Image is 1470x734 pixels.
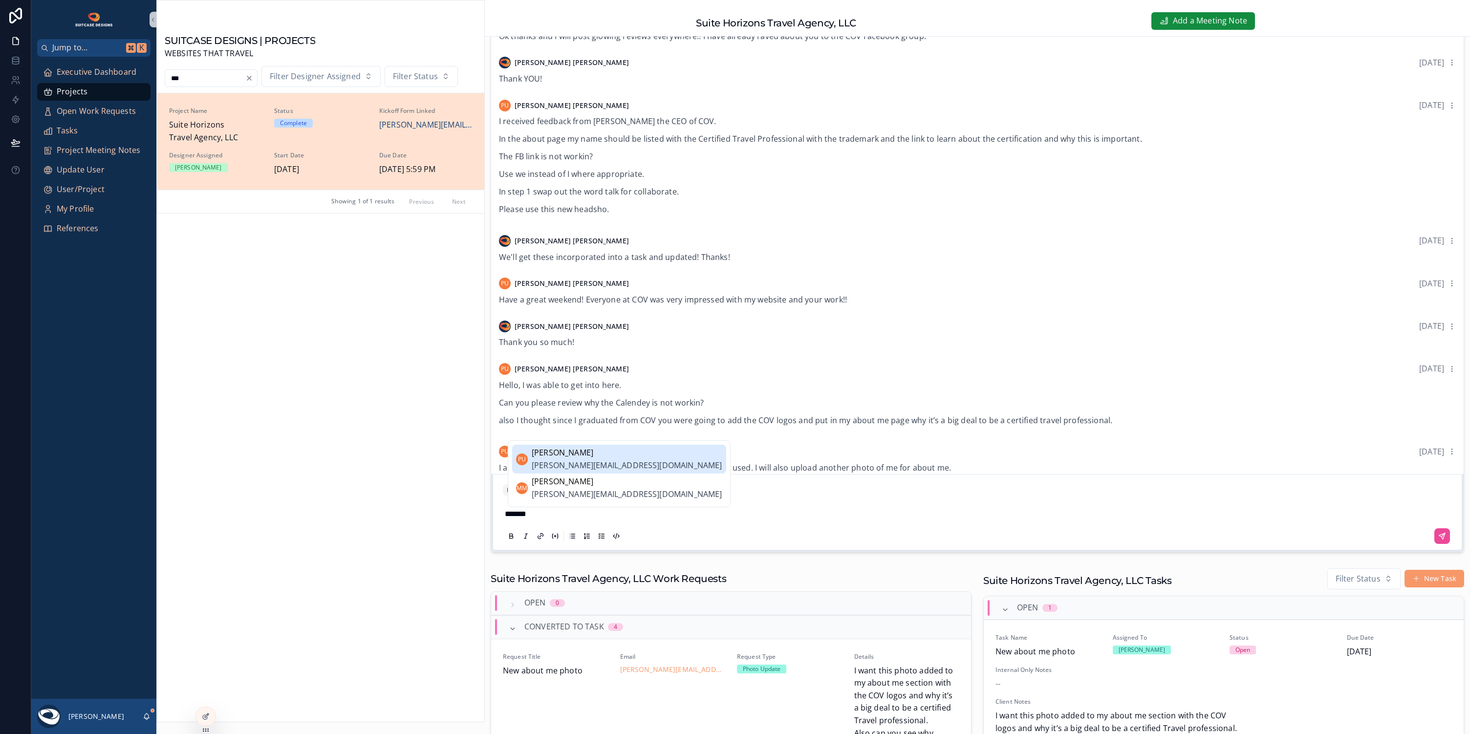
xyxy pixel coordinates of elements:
[503,665,608,677] span: New about me photo
[331,197,395,205] span: Showing 1 of 1 results
[499,133,1456,145] p: In the about page my name should be listed with the Certified Travel Professional with the tradem...
[57,86,87,98] span: Projects
[165,47,315,60] span: WEBSITES THAT TRAVEL
[614,623,617,631] div: 4
[138,44,146,52] span: K
[1419,57,1444,68] span: [DATE]
[556,599,559,607] div: 0
[37,161,151,179] a: Update User
[501,280,509,287] span: PU
[499,73,542,84] span: Thank YOU!
[515,364,629,374] span: [PERSON_NAME] [PERSON_NAME]
[499,203,1456,215] p: Please use this new headsho.
[379,151,473,159] span: Due Date
[501,365,509,373] span: PU
[1173,15,1247,27] span: Add a Meeting Note
[515,58,629,67] span: [PERSON_NAME] [PERSON_NAME]
[379,107,473,115] span: Kickoff Form Linked
[499,294,847,305] span: Have a great weekend! Everyone at COV was very impressed with my website and your work!!
[157,93,484,190] a: Project NameSuite Horizons Travel Agency, LLCStatusCompleteKickoff Form Linked[PERSON_NAME][EMAIL...
[1230,634,1335,642] span: Status
[503,653,608,661] span: Request Title
[274,151,367,159] span: Start Date
[499,397,1456,409] p: Can you please review why the Calendey is not workin?
[37,39,151,57] button: Jump to...K
[499,186,1456,197] p: In step 1 swap out the word talk for collaborate.
[57,66,136,79] span: Executive Dashboard
[995,666,1452,674] span: Internal Only Notes
[274,107,367,115] span: Status
[1119,646,1166,654] div: [PERSON_NAME]
[501,448,509,455] span: PU
[1113,634,1218,642] span: Assigned To
[74,12,114,27] img: App logo
[385,66,458,87] button: Select Button
[532,475,722,488] span: [PERSON_NAME]
[245,74,257,82] button: Clear
[57,164,105,176] span: Update User
[995,678,1000,691] span: --
[620,653,726,661] span: Email
[518,455,526,463] span: PU
[508,440,731,507] div: Suggested mentions
[175,163,222,172] div: [PERSON_NAME]
[1419,235,1444,246] span: [DATE]
[532,488,722,501] span: [PERSON_NAME][EMAIL_ADDRESS][DOMAIN_NAME]
[379,163,473,176] span: [DATE] 5:59 PM
[57,125,78,137] span: Tasks
[37,64,151,81] a: Executive Dashboard
[169,151,262,159] span: Designer Assigned
[68,712,124,721] p: [PERSON_NAME]
[499,379,1456,391] p: Hello, I was able to get into here.
[499,337,574,347] span: Thank you so much!
[743,665,780,673] div: Photo Update
[515,101,629,110] span: [PERSON_NAME] [PERSON_NAME]
[515,322,629,331] span: [PERSON_NAME] [PERSON_NAME]
[261,66,381,87] button: Select Button
[37,122,151,140] a: Tasks
[1336,573,1381,585] span: Filter Status
[532,459,722,472] span: [PERSON_NAME][EMAIL_ADDRESS][DOMAIN_NAME]
[995,634,1101,642] span: Task Name
[57,222,99,235] span: References
[1048,604,1052,612] div: 1
[1017,602,1038,614] span: Open
[169,107,262,115] span: Project Name
[499,168,1456,180] p: Use we instead of I where appropriate.
[1235,646,1250,654] div: Open
[57,183,105,196] span: User/Project
[280,119,307,128] div: Complete
[517,484,527,492] span: MM
[1347,646,1452,658] span: [DATE]
[270,70,361,83] span: Filter Designer Assigned
[37,220,151,237] a: References
[1419,363,1444,374] span: [DATE]
[515,279,629,288] span: [PERSON_NAME] [PERSON_NAME]
[169,119,262,144] span: Suite Horizons Travel Agency, LLC
[1419,321,1444,331] span: [DATE]
[499,151,1456,162] p: The FB link is not workin?
[499,252,730,262] span: We'll get these incorporated into a task and updated! Thanks!
[37,83,151,101] a: Projects
[1151,12,1255,30] button: Add a Meeting Note
[491,572,726,585] h1: Suite Horizons Travel Agency, LLC Work Requests
[1405,570,1464,587] button: New Task
[983,574,1171,587] h1: Suite Horizons Travel Agency, LLC Tasks
[52,42,122,54] span: Jump to...
[696,16,856,30] h1: Suite Horizons Travel Agency, LLC
[524,597,546,609] span: Open
[501,102,509,109] span: PU
[393,70,438,83] span: Filter Status
[37,181,151,198] a: User/Project
[854,653,960,661] span: Details
[499,115,1456,127] p: I received feedback from [PERSON_NAME] the CEO of COV.
[165,34,315,47] h1: SUITCASE DESIGNS | PROJECTS
[995,698,1452,706] span: Client Notes
[379,119,473,131] span: [PERSON_NAME][EMAIL_ADDRESS][DOMAIN_NAME]
[620,665,726,674] a: [PERSON_NAME][EMAIL_ADDRESS][DOMAIN_NAME]
[274,163,367,176] span: [DATE]
[995,646,1101,658] span: New about me photo
[37,142,151,159] a: Project Meeting Notes
[37,200,151,218] a: My Profile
